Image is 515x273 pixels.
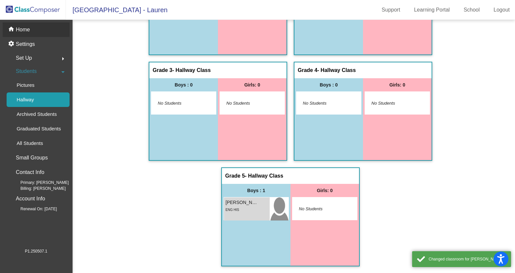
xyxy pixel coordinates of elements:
[158,100,199,107] span: No Students
[226,208,239,212] span: ENG HIS
[299,206,340,212] span: No Students
[227,100,268,107] span: No Students
[16,139,43,147] p: All Students
[8,40,16,48] mat-icon: settings
[10,206,57,212] span: Renewal On: [DATE]
[294,78,363,91] div: Boys : 0
[16,26,30,34] p: Home
[363,78,432,91] div: Girls: 0
[488,5,515,15] a: Logout
[225,173,245,179] span: Grade 5
[149,78,218,91] div: Boys : 0
[59,68,67,76] mat-icon: arrow_drop_down
[8,26,16,34] mat-icon: home
[16,125,61,133] p: Graduated Students
[458,5,485,15] a: School
[303,100,344,107] span: No Students
[16,153,48,162] p: Small Groups
[59,55,67,63] mat-icon: arrow_right
[16,40,35,48] p: Settings
[16,53,32,63] span: Set Up
[245,173,284,179] span: - Hallway Class
[318,67,356,74] span: - Hallway Class
[298,67,318,74] span: Grade 4
[172,67,211,74] span: - Hallway Class
[16,81,34,89] p: Pictures
[16,110,57,118] p: Archived Students
[222,184,290,197] div: Boys : 1
[372,100,413,107] span: No Students
[66,5,167,15] span: [GEOGRAPHIC_DATA] - Lauren
[10,180,69,186] span: Primary: [PERSON_NAME]
[377,5,406,15] a: Support
[153,67,172,74] span: Grade 3
[226,199,258,206] span: [PERSON_NAME]
[218,78,287,91] div: Girls: 0
[290,184,359,197] div: Girls: 0
[16,168,44,177] p: Contact Info
[409,5,455,15] a: Learning Portal
[16,96,34,104] p: Hallway
[429,256,506,262] div: Changed classroom for Dominic
[16,67,37,76] span: Students
[16,194,45,203] p: Account Info
[10,186,66,191] span: Billing: [PERSON_NAME]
